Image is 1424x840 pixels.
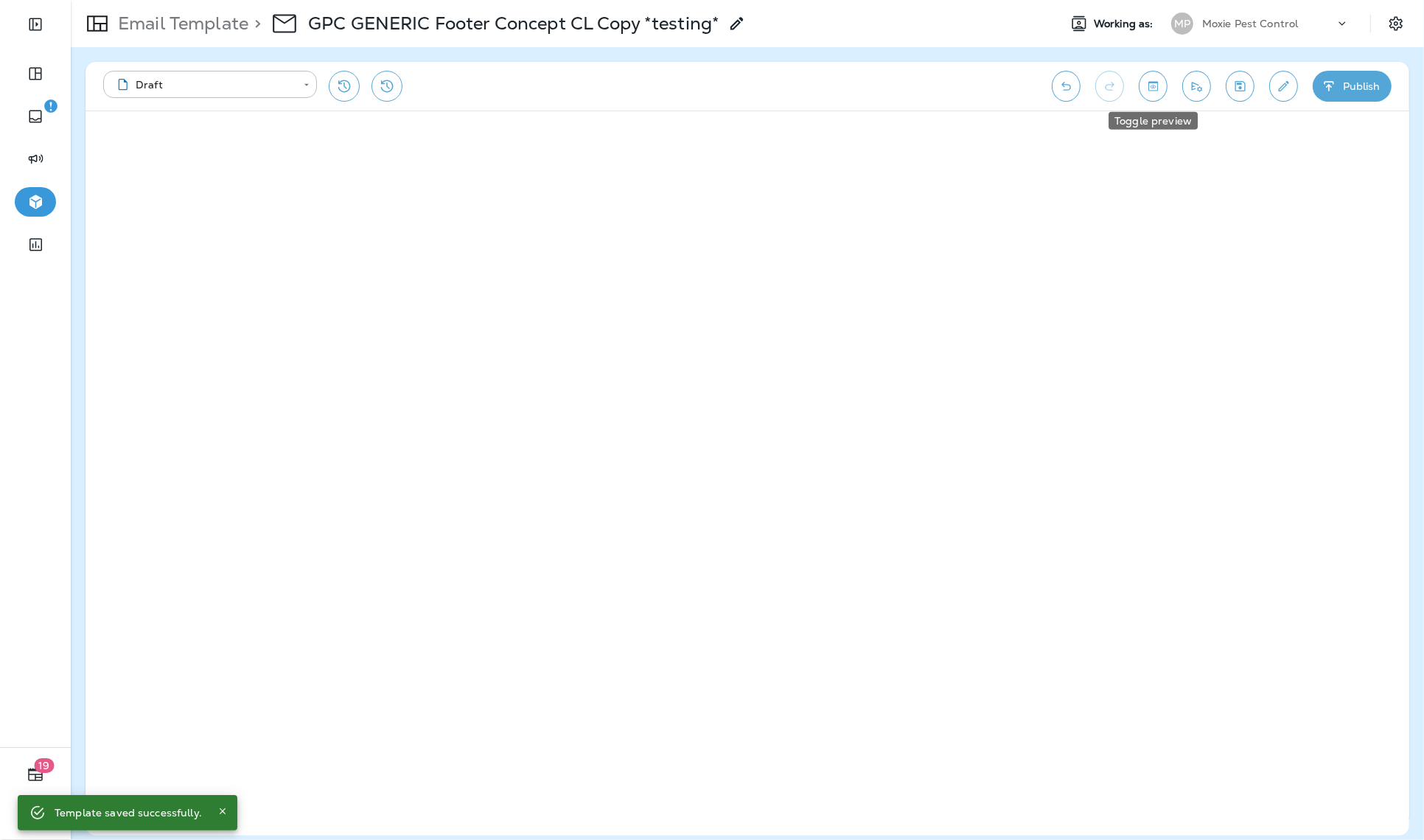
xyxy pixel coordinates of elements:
[114,77,293,92] div: Draft
[371,71,402,102] button: View Changelog
[1109,112,1198,130] div: Toggle preview
[1226,71,1254,102] button: Save
[214,802,231,820] button: Close
[1171,13,1193,35] div: MP
[112,13,248,35] p: Email Template
[55,799,202,826] div: Template saved successfully.
[308,13,719,35] p: GPC GENERIC Footer Concept CL Copy *testing*
[1269,71,1298,102] button: Edit details
[1202,18,1299,29] p: Moxie Pest Control
[1313,71,1392,102] button: Publish
[248,13,261,35] p: >
[15,760,56,789] button: 19
[1182,71,1211,102] button: Send test email
[1383,10,1409,37] button: Settings
[35,758,55,773] span: 19
[1094,18,1156,30] span: Working as:
[329,71,360,102] button: Restore from previous version
[15,10,56,39] button: Expand Sidebar
[1052,71,1081,102] button: Undo
[1139,71,1168,102] button: Toggle preview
